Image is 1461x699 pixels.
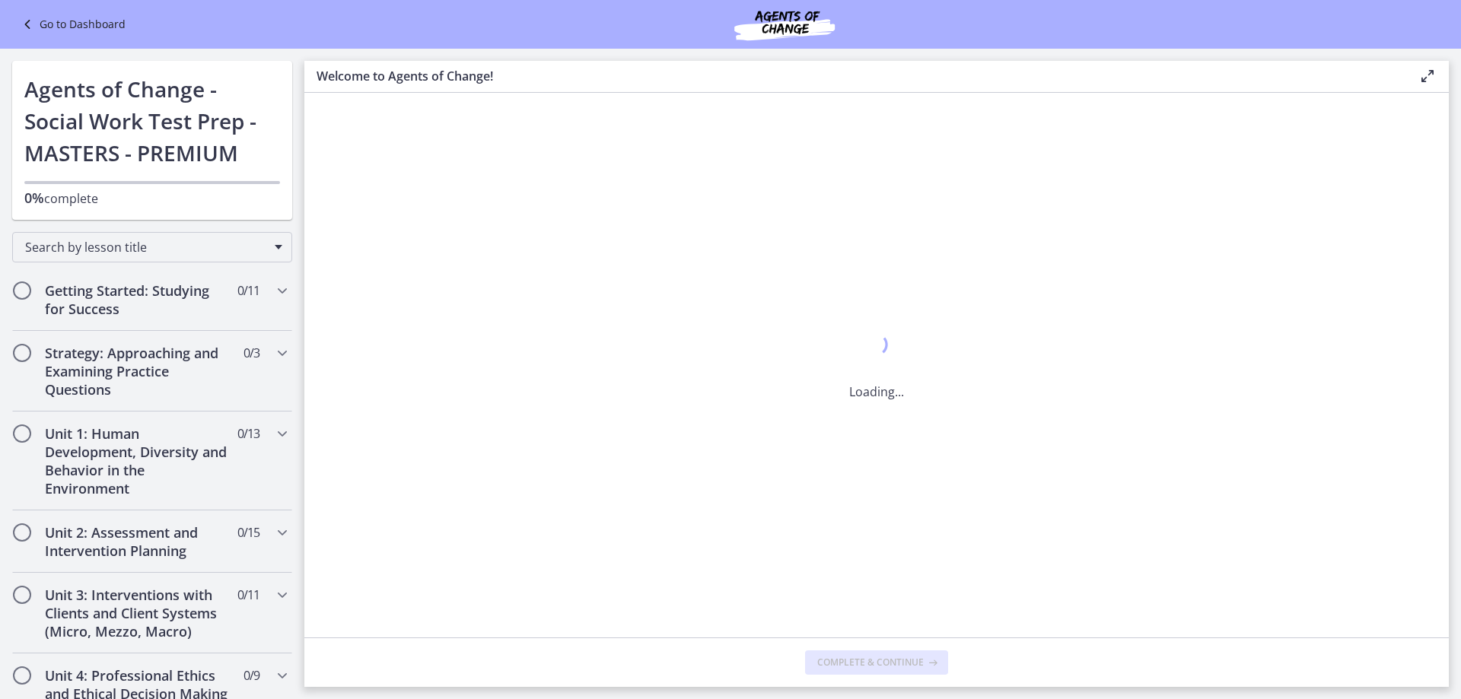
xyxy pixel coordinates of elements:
p: complete [24,189,280,208]
span: 0 / 9 [243,666,259,685]
div: Search by lesson title [12,232,292,262]
span: 0 / 11 [237,586,259,604]
a: Go to Dashboard [18,15,126,33]
h1: Agents of Change - Social Work Test Prep - MASTERS - PREMIUM [24,73,280,169]
span: Search by lesson title [25,239,267,256]
h2: Unit 2: Assessment and Intervention Planning [45,523,231,560]
button: Complete & continue [805,650,948,675]
div: 1 [849,329,904,364]
h2: Unit 3: Interventions with Clients and Client Systems (Micro, Mezzo, Macro) [45,586,231,640]
span: 0 / 11 [237,281,259,300]
img: Agents of Change [693,6,876,43]
p: Loading... [849,383,904,401]
h3: Welcome to Agents of Change! [317,67,1394,85]
h2: Unit 1: Human Development, Diversity and Behavior in the Environment [45,424,231,497]
span: 0 / 15 [237,523,259,542]
span: 0 / 3 [243,344,259,362]
span: 0 / 13 [237,424,259,443]
h2: Strategy: Approaching and Examining Practice Questions [45,344,231,399]
span: 0% [24,189,44,207]
span: Complete & continue [817,656,924,669]
h2: Getting Started: Studying for Success [45,281,231,318]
